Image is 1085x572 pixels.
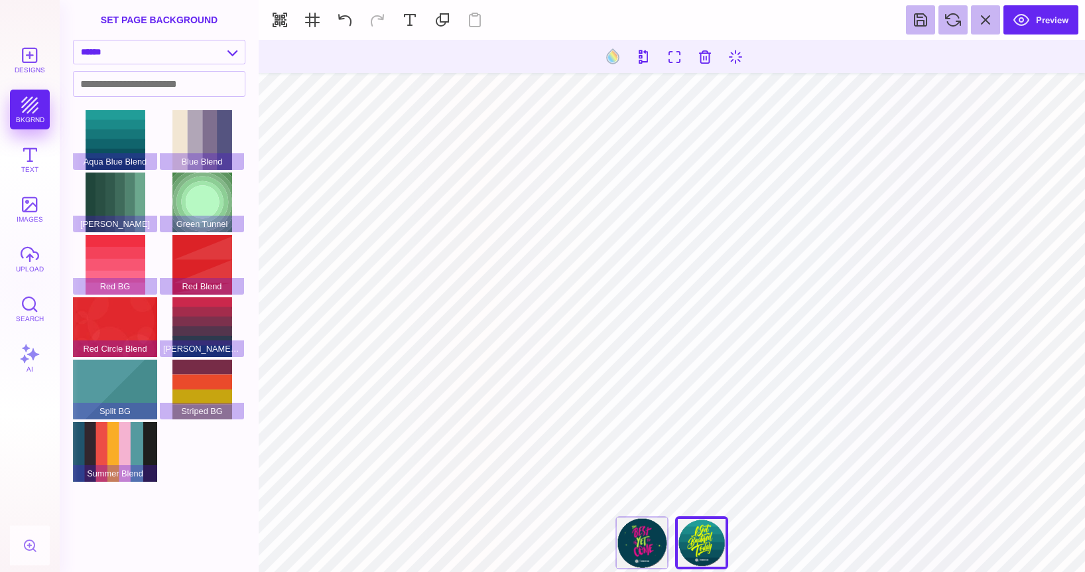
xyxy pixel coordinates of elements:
[160,340,244,357] span: [PERSON_NAME] Blend
[73,465,157,482] span: Summer Blend
[1003,5,1078,35] button: Preview
[73,153,157,170] span: Aqua Blue Blend
[10,239,50,279] button: upload
[10,40,50,80] button: Designs
[160,216,244,232] span: Green Tunnel
[10,189,50,229] button: images
[10,338,50,378] button: AI
[160,403,244,419] span: Striped BG
[73,340,157,357] span: Red Circle Blend
[160,278,244,295] span: Red Blend
[73,216,157,232] span: [PERSON_NAME]
[10,139,50,179] button: Text
[73,278,157,295] span: Red BG
[73,403,157,419] span: Split BG
[10,289,50,328] button: Search
[160,153,244,170] span: Blue Blend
